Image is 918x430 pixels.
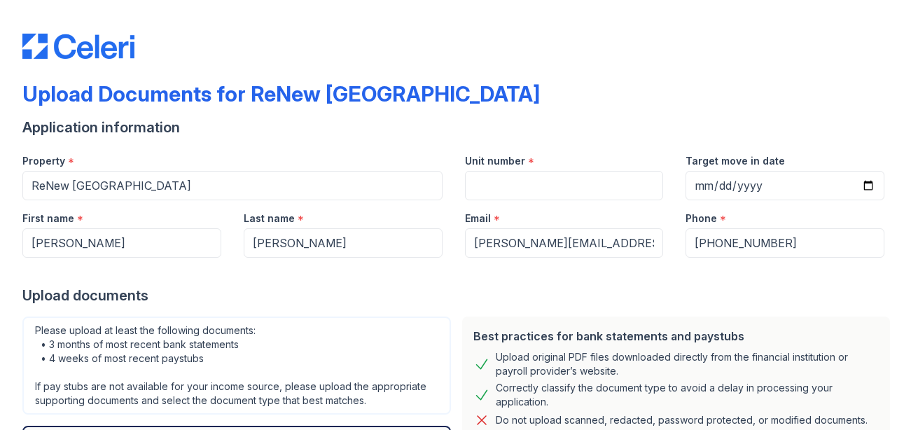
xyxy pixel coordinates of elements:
[22,34,134,59] img: CE_Logo_Blue-a8612792a0a2168367f1c8372b55b34899dd931a85d93a1a3d3e32e68fde9ad4.png
[686,154,785,168] label: Target move in date
[859,374,904,416] iframe: chat widget
[22,286,896,305] div: Upload documents
[686,211,717,226] label: Phone
[496,381,879,409] div: Correctly classify the document type to avoid a delay in processing your application.
[22,154,65,168] label: Property
[22,118,896,137] div: Application information
[496,350,879,378] div: Upload original PDF files downloaded directly from the financial institution or payroll provider’...
[22,81,540,106] div: Upload Documents for ReNew [GEOGRAPHIC_DATA]
[22,317,451,415] div: Please upload at least the following documents: • 3 months of most recent bank statements • 4 wee...
[465,211,491,226] label: Email
[473,328,879,345] div: Best practices for bank statements and paystubs
[496,412,868,429] div: Do not upload scanned, redacted, password protected, or modified documents.
[22,211,74,226] label: First name
[244,211,295,226] label: Last name
[465,154,525,168] label: Unit number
